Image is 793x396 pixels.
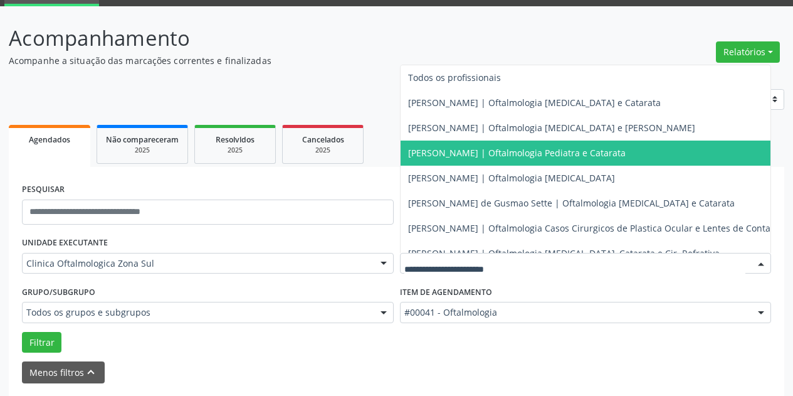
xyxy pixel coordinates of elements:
[408,172,615,184] span: [PERSON_NAME] | Oftalmologia [MEDICAL_DATA]
[408,122,695,134] span: [PERSON_NAME] | Oftalmologia [MEDICAL_DATA] e [PERSON_NAME]
[291,146,354,155] div: 2025
[9,54,552,67] p: Acompanhe a situação das marcações correntes e finalizadas
[22,282,95,302] label: Grupo/Subgrupo
[408,247,720,259] span: [PERSON_NAME] | Oftalmologia [MEDICAL_DATA], Catarata e Cir. Refrativa
[9,23,552,54] p: Acompanhamento
[408,197,735,209] span: [PERSON_NAME] de Gusmao Sette | Oftalmologia [MEDICAL_DATA] e Catarata
[302,134,344,145] span: Cancelados
[22,233,108,253] label: UNIDADE EXECUTANTE
[204,146,266,155] div: 2025
[716,41,780,63] button: Relatórios
[408,72,501,83] span: Todos os profissionais
[22,332,61,353] button: Filtrar
[404,306,746,319] span: #00041 - Oftalmologia
[22,180,65,200] label: PESQUISAR
[26,257,368,270] span: Clinica Oftalmologica Zona Sul
[400,282,492,302] label: Item de agendamento
[29,134,70,145] span: Agendados
[408,97,661,109] span: [PERSON_NAME] | Oftalmologia [MEDICAL_DATA] e Catarata
[106,146,179,155] div: 2025
[84,365,98,379] i: keyboard_arrow_up
[22,361,105,383] button: Menos filtroskeyboard_arrow_up
[408,147,626,159] span: [PERSON_NAME] | Oftalmologia Pediatra e Catarata
[216,134,255,145] span: Resolvidos
[408,222,779,234] span: [PERSON_NAME] | Oftalmologia Casos Cirurgicos de Plastica Ocular e Lentes de Contato
[26,306,368,319] span: Todos os grupos e subgrupos
[106,134,179,145] span: Não compareceram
